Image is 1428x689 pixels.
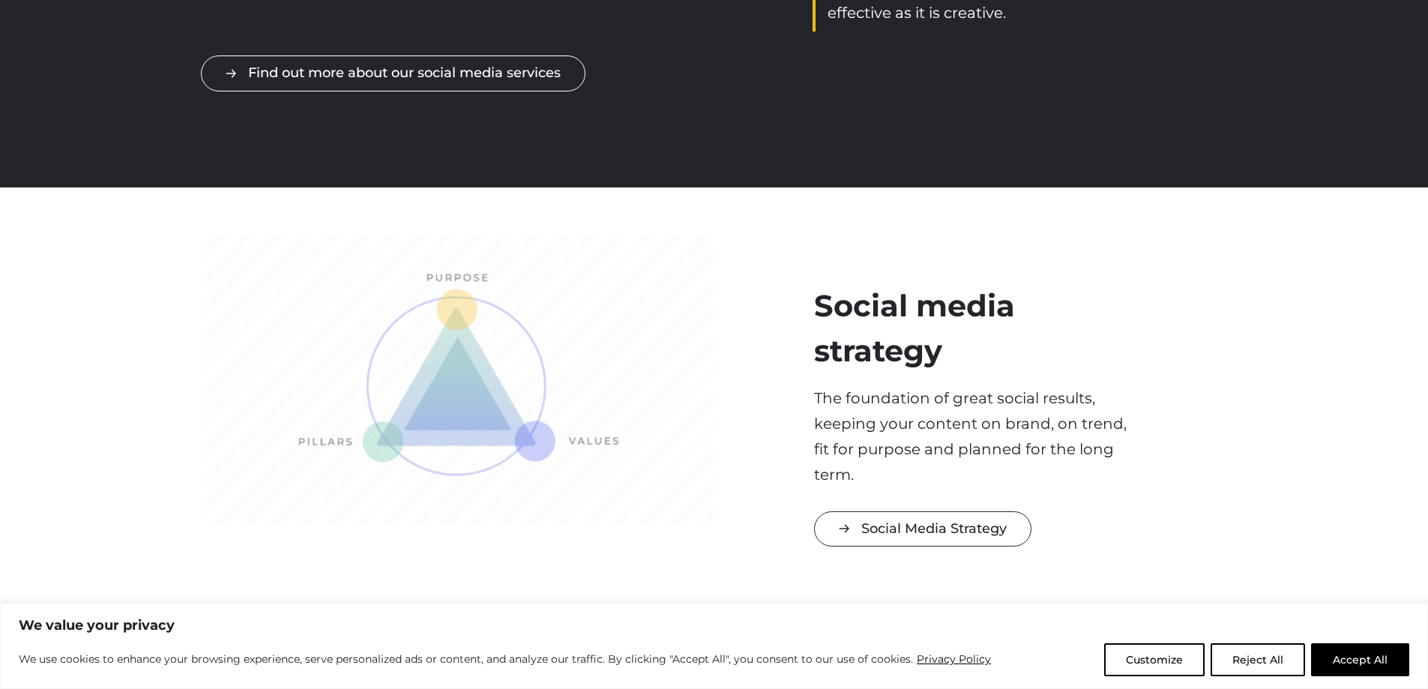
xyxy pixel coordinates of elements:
p: We use cookies to enhance your browsing experience, serve personalized ads or content, and analyz... [19,650,992,668]
img: social-service-overview [201,235,714,525]
p: We value your privacy [19,616,1409,634]
span: The foundation of great social results, keeping your content on brand, on trend, fit for purpose ... [814,389,1127,484]
button: Reject All [1211,643,1305,676]
a: Find out more about our social media services [201,55,585,91]
button: Accept All [1311,643,1409,676]
a: Privacy Policy [916,650,992,668]
a: Social Media Strategy [814,511,1031,547]
h2: Social media strategy [814,283,1127,373]
button: Customize [1104,643,1205,676]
